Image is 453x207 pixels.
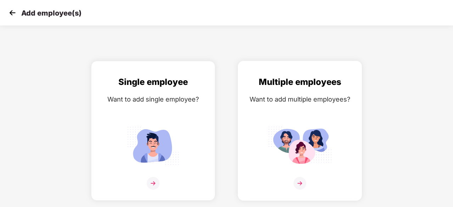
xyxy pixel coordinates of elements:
[99,94,208,104] div: Want to add single employee?
[293,177,306,190] img: svg+xml;base64,PHN2ZyB4bWxucz0iaHR0cDovL3d3dy53My5vcmcvMjAwMC9zdmciIHdpZHRoPSIzNiIgaGVpZ2h0PSIzNi...
[99,75,208,89] div: Single employee
[245,75,354,89] div: Multiple employees
[21,9,82,17] p: Add employee(s)
[7,7,18,18] img: svg+xml;base64,PHN2ZyB4bWxucz0iaHR0cDovL3d3dy53My5vcmcvMjAwMC9zdmciIHdpZHRoPSIzMCIgaGVpZ2h0PSIzMC...
[147,177,160,190] img: svg+xml;base64,PHN2ZyB4bWxucz0iaHR0cDovL3d3dy53My5vcmcvMjAwMC9zdmciIHdpZHRoPSIzNiIgaGVpZ2h0PSIzNi...
[268,123,332,168] img: svg+xml;base64,PHN2ZyB4bWxucz0iaHR0cDovL3d3dy53My5vcmcvMjAwMC9zdmciIGlkPSJNdWx0aXBsZV9lbXBsb3llZS...
[121,123,185,168] img: svg+xml;base64,PHN2ZyB4bWxucz0iaHR0cDovL3d3dy53My5vcmcvMjAwMC9zdmciIGlkPSJTaW5nbGVfZW1wbG95ZWUiIH...
[245,94,354,104] div: Want to add multiple employees?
